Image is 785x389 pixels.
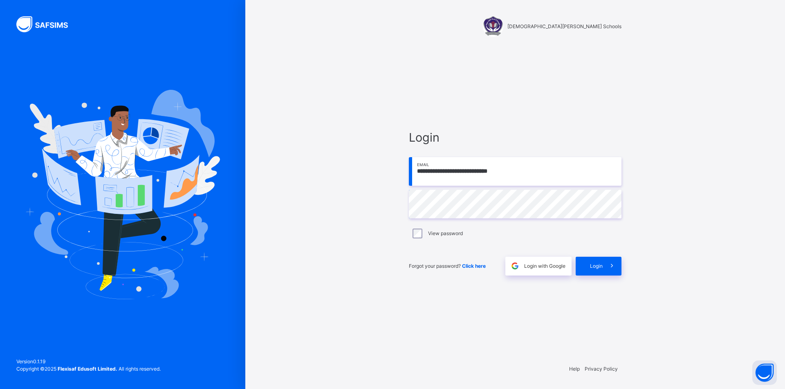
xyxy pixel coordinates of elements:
strong: Flexisaf Edusoft Limited. [58,366,117,372]
span: Login with Google [524,262,565,270]
img: SAFSIMS Logo [16,16,78,32]
img: google.396cfc9801f0270233282035f929180a.svg [510,261,520,271]
a: Privacy Policy [585,366,618,372]
span: Copyright © 2025 All rights reserved. [16,366,161,372]
span: Login [409,129,621,146]
span: [DEMOGRAPHIC_DATA][PERSON_NAME] Schools [507,23,621,30]
a: Help [569,366,580,372]
img: Hero Image [25,90,220,299]
span: Version 0.1.19 [16,358,161,365]
button: Open asap [752,360,777,385]
label: View password [428,230,463,237]
span: Login [590,262,603,270]
a: Click here [462,263,486,269]
span: Forgot your password? [409,263,486,269]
